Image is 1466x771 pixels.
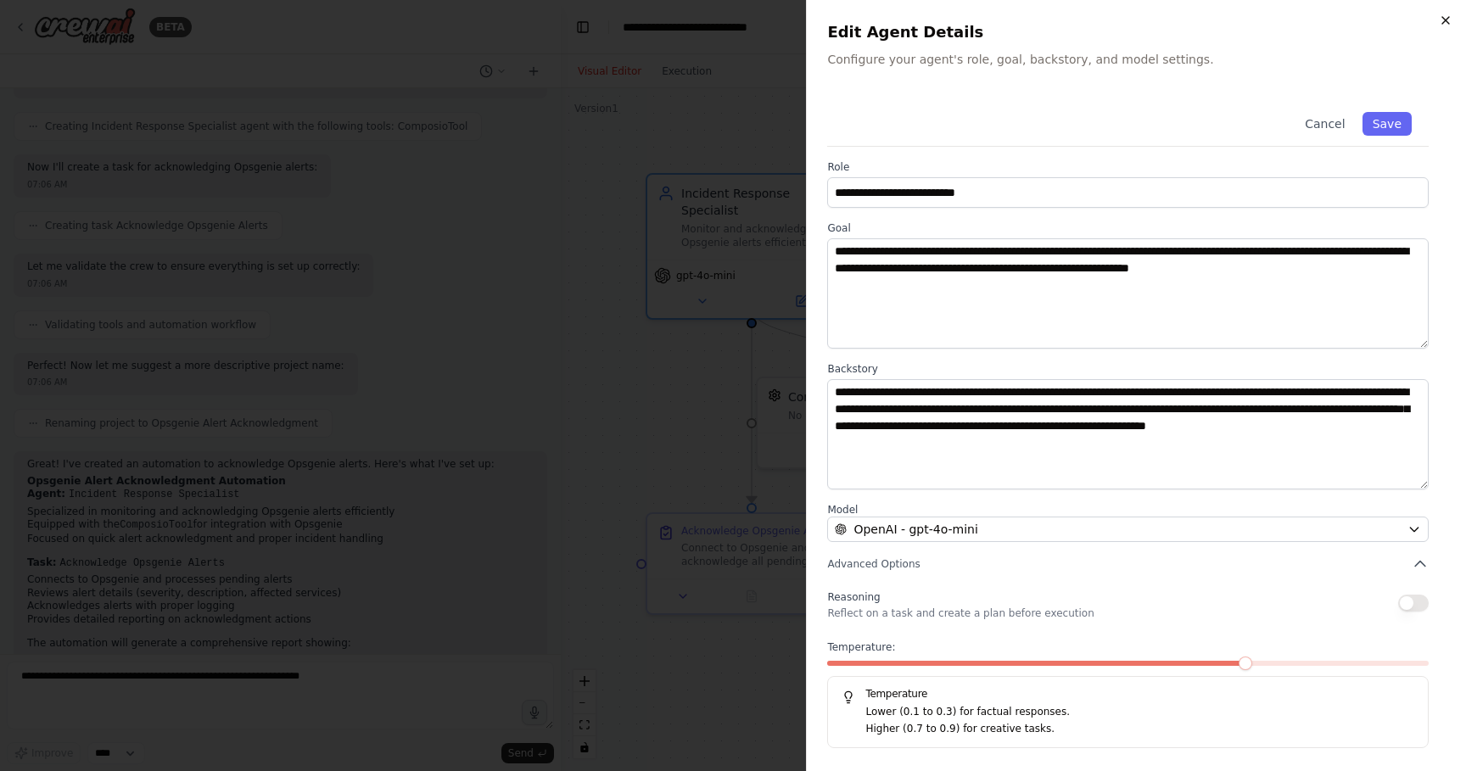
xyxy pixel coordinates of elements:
[842,687,1414,701] h5: Temperature
[827,640,895,654] span: Temperature:
[827,503,1429,517] label: Model
[1362,112,1412,136] button: Save
[827,606,1094,620] p: Reflect on a task and create a plan before execution
[865,721,1414,738] p: Higher (0.7 to 0.9) for creative tasks.
[827,160,1429,174] label: Role
[827,221,1429,235] label: Goal
[827,362,1429,376] label: Backstory
[827,557,920,571] span: Advanced Options
[827,556,1429,573] button: Advanced Options
[827,591,880,603] span: Reasoning
[865,704,1414,721] p: Lower (0.1 to 0.3) for factual responses.
[853,521,977,538] span: OpenAI - gpt-4o-mini
[827,20,1446,44] h2: Edit Agent Details
[827,51,1446,68] p: Configure your agent's role, goal, backstory, and model settings.
[827,517,1429,542] button: OpenAI - gpt-4o-mini
[1295,112,1355,136] button: Cancel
